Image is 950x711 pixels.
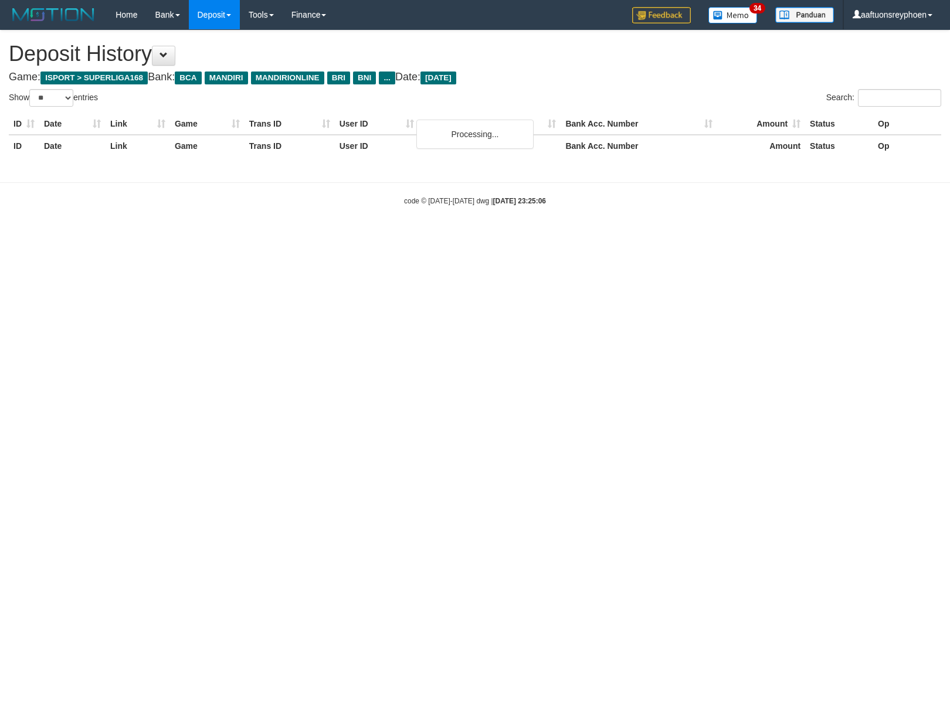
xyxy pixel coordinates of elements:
[9,6,98,23] img: MOTION_logo.png
[858,89,941,107] input: Search:
[106,113,170,135] th: Link
[170,135,245,157] th: Game
[717,113,805,135] th: Amount
[170,113,245,135] th: Game
[245,135,335,157] th: Trans ID
[775,7,834,23] img: panduan.png
[175,72,201,84] span: BCA
[873,135,941,157] th: Op
[632,7,691,23] img: Feedback.jpg
[749,3,765,13] span: 34
[106,135,170,157] th: Link
[39,135,106,157] th: Date
[245,113,335,135] th: Trans ID
[335,135,419,157] th: User ID
[9,113,39,135] th: ID
[708,7,758,23] img: Button%20Memo.svg
[9,42,941,66] h1: Deposit History
[717,135,805,157] th: Amount
[493,197,546,205] strong: [DATE] 23:25:06
[40,72,148,84] span: ISPORT > SUPERLIGA168
[39,113,106,135] th: Date
[353,72,376,84] span: BNI
[9,135,39,157] th: ID
[205,72,248,84] span: MANDIRI
[805,113,873,135] th: Status
[335,113,419,135] th: User ID
[561,135,717,157] th: Bank Acc. Number
[327,72,350,84] span: BRI
[404,197,546,205] small: code © [DATE]-[DATE] dwg |
[251,72,324,84] span: MANDIRIONLINE
[9,72,941,83] h4: Game: Bank: Date:
[561,113,717,135] th: Bank Acc. Number
[419,113,561,135] th: Bank Acc. Name
[420,72,456,84] span: [DATE]
[873,113,941,135] th: Op
[9,89,98,107] label: Show entries
[826,89,941,107] label: Search:
[29,89,73,107] select: Showentries
[379,72,395,84] span: ...
[416,120,534,149] div: Processing...
[805,135,873,157] th: Status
